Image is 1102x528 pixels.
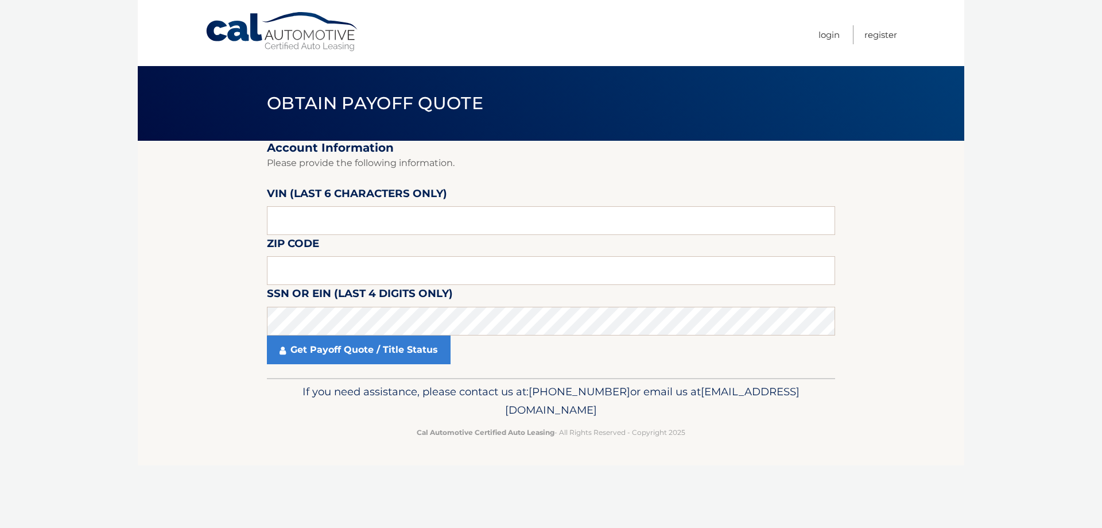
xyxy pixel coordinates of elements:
span: Obtain Payoff Quote [267,93,483,114]
strong: Cal Automotive Certified Auto Leasing [417,428,554,437]
a: Login [818,25,840,44]
a: Register [864,25,897,44]
p: Please provide the following information. [267,155,835,171]
label: SSN or EIN (last 4 digits only) [267,285,453,306]
label: Zip Code [267,235,319,256]
a: Cal Automotive [205,11,360,52]
span: [PHONE_NUMBER] [529,385,630,398]
a: Get Payoff Quote / Title Status [267,336,451,364]
p: - All Rights Reserved - Copyright 2025 [274,426,828,438]
label: VIN (last 6 characters only) [267,185,447,206]
h2: Account Information [267,141,835,155]
p: If you need assistance, please contact us at: or email us at [274,383,828,419]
